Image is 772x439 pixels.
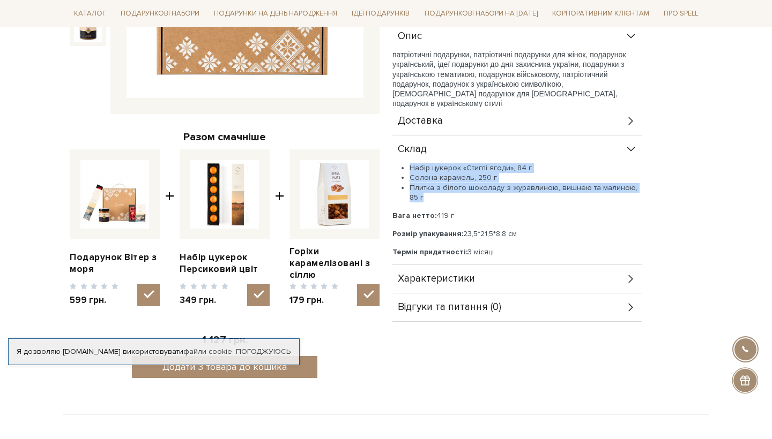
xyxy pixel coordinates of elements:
span: + [165,149,174,306]
a: Каталог [70,5,110,22]
p: 3 місяці [392,247,642,257]
a: Подарункові набори [116,5,204,22]
span: патріотичні подарунки, патріотичні подарунки для жінок, подарунок український, ідеї подарунки до ... [392,50,626,88]
span: + [275,149,284,306]
span: Доставка [398,116,443,126]
span: Склад [398,145,427,154]
a: Про Spell [659,5,702,22]
a: Подарунок Вітер з моря [70,252,160,275]
a: Горіхи карамелізовані з сіллю [289,246,380,281]
span: 179 грн. [289,294,338,306]
img: Набір цукерок Персиковий цвіт [190,160,259,229]
span: 1 127 грн. [202,334,248,346]
a: Подарункові набори на [DATE] [420,4,542,22]
img: Подарунок Вітер з моря [74,13,102,41]
b: Вага нетто: [392,211,436,220]
a: Подарунки на День народження [210,5,342,22]
span: 349 грн. [180,294,228,306]
span: , подарунок з українською символікою, [DEMOGRAPHIC_DATA] подарунок для [DEMOGRAPHIC_DATA], подару... [392,80,618,108]
a: Погоджуюсь [236,347,291,357]
li: Плитка з білого шоколаду з журавлиною, вишнею та малиною, 85 г [410,183,642,202]
a: файли cookie [183,347,232,356]
span: Характеристики [398,274,475,284]
a: Ідеї подарунків [347,5,414,22]
li: Солона карамель, 250 г [410,173,642,183]
p: 23,5*21,5*8,8 см [392,229,642,239]
span: Відгуки та питання (0) [398,302,501,312]
div: Я дозволяю [DOMAIN_NAME] використовувати [9,347,299,357]
span: Опис [398,32,422,41]
span: 599 грн. [70,294,118,306]
b: Термін придатності: [392,247,467,256]
img: Горіхи карамелізовані з сіллю [300,160,369,229]
div: Разом смачніше [70,130,380,144]
p: 419 г [392,211,642,221]
b: Розмір упакування: [392,229,463,238]
button: Додати 3 товара до кошика [132,356,318,378]
a: Корпоративним клієнтам [548,4,654,22]
a: Набір цукерок Персиковий цвіт [180,252,270,275]
img: Подарунок Вітер з моря [80,160,149,229]
li: Набір цукерок «Стиглі ягоди», 84 г [410,163,642,173]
